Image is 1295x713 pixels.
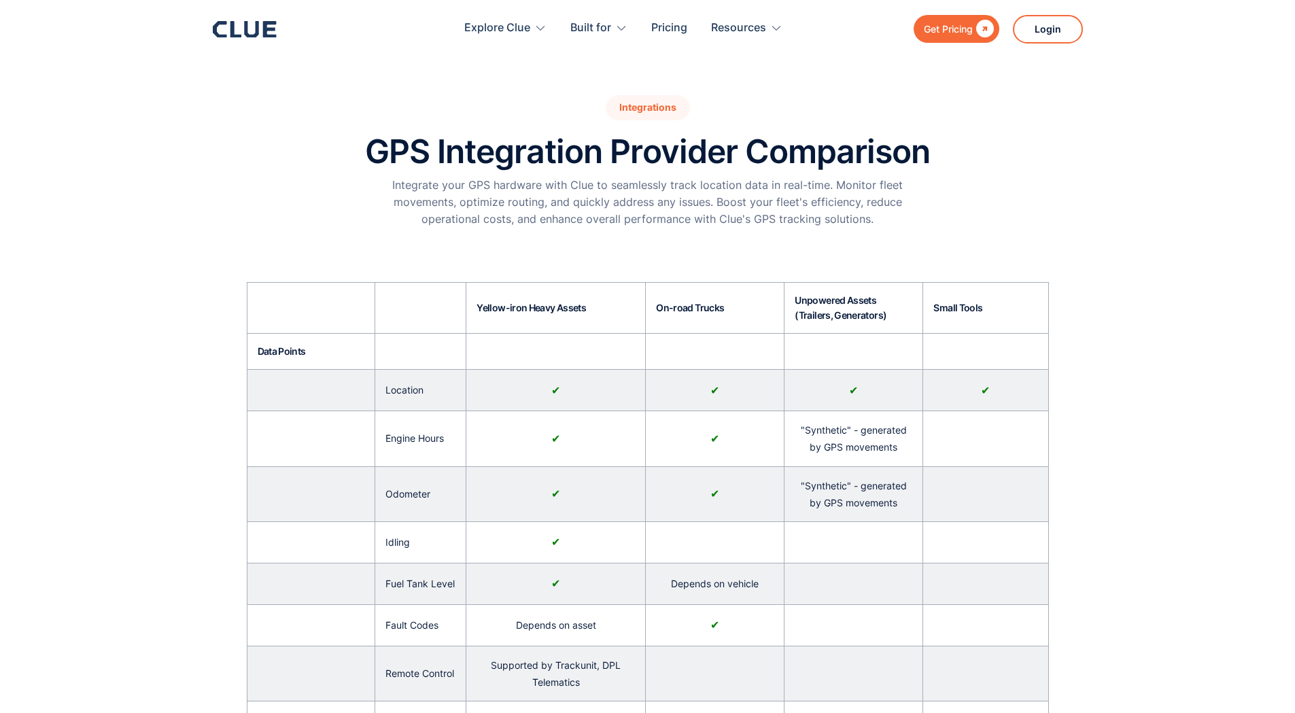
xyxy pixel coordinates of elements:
[795,293,912,323] h2: Unpowered Assets (Trailers, Generators)
[385,663,454,684] h3: Remote Control
[551,575,560,592] p: ✔
[924,20,973,37] div: Get Pricing
[795,477,912,511] p: "Synthetic" - generated by GPS movements
[551,382,560,399] p: ✔
[981,382,990,399] p: ✔
[656,300,724,315] h2: On-road Trucks
[385,484,430,504] h3: Odometer
[385,428,444,449] h3: Engine Hours
[477,657,635,691] p: Supported by Trackunit, DPL Telematics
[1013,15,1083,44] a: Login
[710,382,719,399] p: ✔
[464,7,547,50] div: Explore Clue
[710,430,719,447] p: ✔
[570,7,611,50] div: Built for
[973,20,994,37] div: 
[385,532,410,553] h3: Idling
[606,95,690,120] div: Integrations
[570,7,627,50] div: Built for
[477,300,586,315] h2: Yellow-iron Heavy Assets
[671,575,759,592] p: Depends on vehicle
[795,421,912,455] p: "Synthetic" - generated by GPS movements
[369,177,927,228] p: Integrate your GPS hardware with Clue to seamlessly track location data in real-time. Monitor fle...
[258,344,306,359] h2: Data Points
[711,7,766,50] div: Resources
[933,300,982,315] h2: Small Tools
[385,615,438,636] h3: Fault Codes
[551,534,560,551] p: ✔
[365,134,930,170] h1: GPS Integration Provider Comparison
[385,380,424,400] h3: Location
[710,485,719,502] p: ✔
[710,616,719,633] p: ✔
[551,485,560,502] p: ✔
[651,7,687,50] a: Pricing
[464,7,530,50] div: Explore Clue
[385,574,455,594] h3: Fuel Tank Level
[849,382,858,399] p: ✔
[711,7,782,50] div: Resources
[914,15,999,43] a: Get Pricing
[551,430,560,447] p: ✔
[516,616,596,633] p: Depends on asset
